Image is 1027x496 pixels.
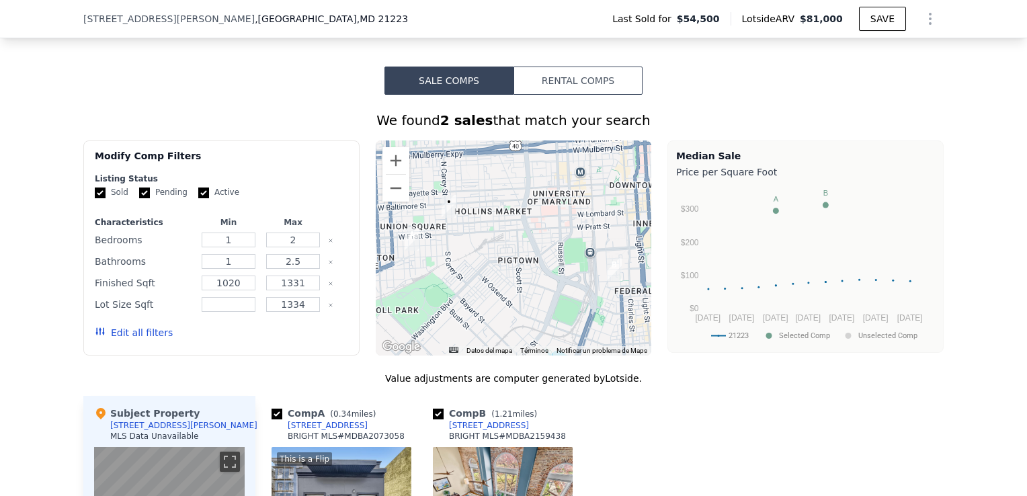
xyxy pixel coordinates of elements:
[612,12,677,26] span: Last Sold for
[272,420,368,431] a: [STREET_ADDRESS]
[95,274,194,292] div: Finished Sqft
[676,163,935,181] div: Price per Square Foot
[729,313,755,323] text: [DATE]
[198,188,209,198] input: Active
[677,12,720,26] span: $54,500
[325,409,381,419] span: ( miles)
[382,147,409,174] button: Ampliar
[379,338,423,356] a: Abre esta zona en Google Maps (se abre en una nueva ventana)
[95,173,348,184] div: Listing Status
[95,231,194,249] div: Bedrooms
[220,452,240,472] button: Cambiar a la vista en pantalla completa
[83,111,944,130] div: We found that match your search
[83,12,255,26] span: [STREET_ADDRESS][PERSON_NAME]
[139,188,150,198] input: Pending
[95,187,128,198] label: Sold
[486,409,542,419] span: ( miles)
[272,407,381,420] div: Comp A
[357,13,408,24] span: , MD 21223
[495,409,513,419] span: 1.21
[95,149,348,173] div: Modify Comp Filters
[328,259,333,265] button: Clear
[795,313,821,323] text: [DATE]
[199,217,258,228] div: Min
[763,313,788,323] text: [DATE]
[829,313,855,323] text: [DATE]
[433,420,529,431] a: [STREET_ADDRESS]
[198,187,239,198] label: Active
[466,346,512,356] button: Datos del mapa
[328,302,333,308] button: Clear
[288,420,368,431] div: [STREET_ADDRESS]
[379,338,423,356] img: Google
[328,238,333,243] button: Clear
[695,313,721,323] text: [DATE]
[607,258,622,281] div: 120 W Hill St # 204D
[449,431,566,442] div: BRIGHT MLS # MDBA2159438
[676,181,935,349] svg: A chart.
[676,149,935,163] div: Median Sale
[328,281,333,286] button: Clear
[95,295,194,314] div: Lot Size Sqft
[779,331,830,340] text: Selected Comp
[859,7,906,31] button: SAVE
[110,431,199,442] div: MLS Data Unavailable
[729,331,749,340] text: 21223
[858,331,917,340] text: Unselected Comp
[384,67,513,95] button: Sale Comps
[405,228,419,251] div: 312 S Gilmor St
[774,195,779,203] text: A
[897,313,923,323] text: [DATE]
[440,112,493,128] strong: 2 sales
[94,407,200,420] div: Subject Property
[681,238,699,247] text: $200
[288,431,405,442] div: BRIGHT MLS # MDBA2073058
[110,420,257,431] div: [STREET_ADDRESS][PERSON_NAME]
[95,326,173,339] button: Edit all filters
[95,252,194,271] div: Bathrooms
[513,67,643,95] button: Rental Comps
[95,188,106,198] input: Sold
[823,189,828,197] text: B
[742,12,800,26] span: Lotside ARV
[449,347,458,353] button: Combinaciones de teclas
[263,217,323,228] div: Max
[520,347,548,354] a: Términos (se abre en una nueva pestaña)
[442,195,456,218] div: 1223 Hollins St
[139,187,188,198] label: Pending
[433,407,542,420] div: Comp B
[557,347,647,354] a: Notificar un problema de Maps
[95,217,194,228] div: Characteristics
[863,313,889,323] text: [DATE]
[917,5,944,32] button: Show Options
[277,452,332,466] div: This is a Flip
[681,271,699,280] text: $100
[681,204,699,214] text: $300
[83,372,944,385] div: Value adjustments are computer generated by Lotside .
[382,175,409,202] button: Reducir
[333,409,352,419] span: 0.34
[690,304,699,313] text: $0
[800,13,843,24] span: $81,000
[449,420,529,431] div: [STREET_ADDRESS]
[255,12,408,26] span: , [GEOGRAPHIC_DATA]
